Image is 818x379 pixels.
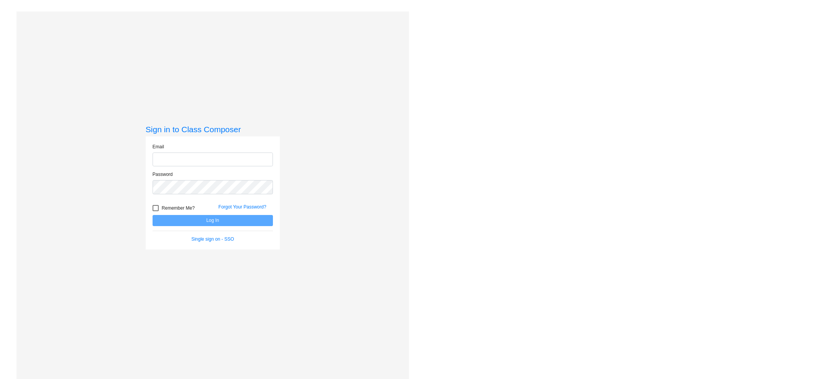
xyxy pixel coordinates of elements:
span: Remember Me? [162,203,195,213]
h3: Sign in to Class Composer [146,125,280,134]
a: Forgot Your Password? [218,204,266,210]
button: Log In [153,215,273,226]
label: Email [153,143,164,150]
label: Password [153,171,173,178]
a: Single sign on - SSO [191,236,234,242]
